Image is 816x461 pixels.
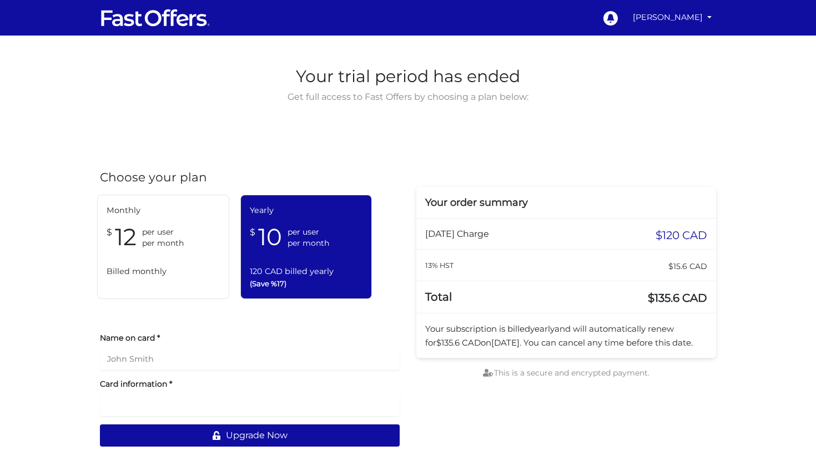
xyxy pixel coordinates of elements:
span: Your order summary [425,196,528,209]
span: 10 [258,222,282,252]
span: per user [142,226,184,237]
span: $135.6 CAD [648,290,707,306]
span: Total [425,290,452,303]
span: (Save %17) [250,278,363,290]
span: Billed monthly [107,265,220,278]
span: Get full access to Fast Offers by choosing a plan below: [285,90,532,104]
span: Your trial period has ended [285,63,532,90]
span: $ [107,222,112,240]
input: John Smith [100,348,400,370]
span: per user [288,226,329,237]
span: $120 CAD [656,227,707,243]
label: Name on card * [100,332,400,343]
small: 13% HST [425,261,454,270]
label: Card information * [100,378,400,389]
span: 12 [115,222,137,252]
span: Yearly [250,204,363,217]
iframe: Secure payment input frame [107,400,392,411]
span: $ [250,222,255,240]
span: This is a secure and encrypted payment. [483,368,649,378]
span: 120 CAD billed yearly [250,265,363,278]
span: per month [288,237,329,249]
span: Monthly [107,204,220,217]
span: $135.6 CAD [436,337,481,348]
span: per month [142,237,184,249]
span: [DATE] [491,337,520,348]
a: [PERSON_NAME] [628,7,716,28]
span: yearly [530,323,555,334]
span: [DATE] Charge [425,229,489,239]
span: $15.6 CAD [668,259,707,274]
h4: Choose your plan [100,170,400,185]
span: Your subscription is billed and will automatically renew for on . You can cancel any time before ... [425,323,693,347]
button: Upgrade Now [100,424,400,447]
